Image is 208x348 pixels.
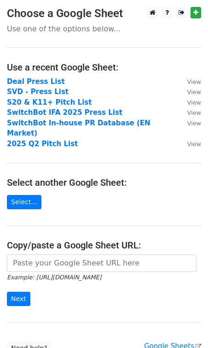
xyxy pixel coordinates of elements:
a: View [178,119,201,127]
h4: Copy/paste a Google Sheet URL: [7,240,201,251]
h3: Choose a Google Sheet [7,7,201,20]
a: 2025 Q2 Pitch List [7,140,78,148]
small: View [187,141,201,147]
a: Deal Press List [7,77,65,86]
p: Use one of the options below... [7,24,201,34]
a: View [178,77,201,86]
small: View [187,120,201,127]
h4: Use a recent Google Sheet: [7,62,201,73]
a: Select... [7,195,41,209]
small: View [187,88,201,95]
small: Example: [URL][DOMAIN_NAME] [7,274,101,281]
small: View [187,78,201,85]
a: View [178,108,201,117]
a: View [178,140,201,148]
a: View [178,88,201,96]
small: View [187,99,201,106]
input: Paste your Google Sheet URL here [7,254,196,272]
iframe: Chat Widget [162,304,208,348]
small: View [187,109,201,116]
a: View [178,98,201,106]
h4: Select another Google Sheet: [7,177,201,188]
a: SVD - Press List [7,88,69,96]
div: 聊天小组件 [162,304,208,348]
input: Next [7,292,30,306]
a: SwitchBot IFA 2025 Press List [7,108,122,117]
a: S20 & K11+ Pitch List [7,98,92,106]
a: SwitchBot In-house PR Database (EN Market) [7,119,150,138]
